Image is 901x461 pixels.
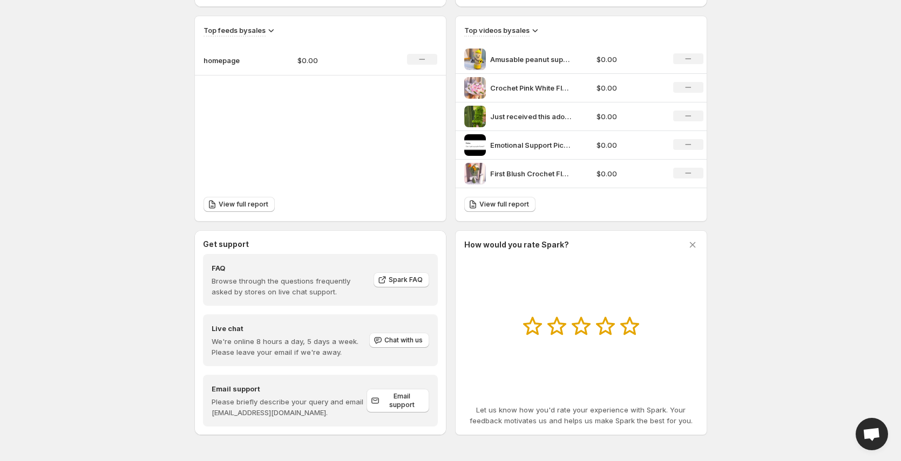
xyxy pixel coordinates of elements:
p: $0.00 [297,55,374,66]
p: $0.00 [597,140,660,150]
span: Email support [382,392,423,409]
p: $0.00 [597,82,660,93]
a: Spark FAQ [374,272,429,287]
h4: Live chat [212,323,368,334]
img: Crochet Pink White Floral Bouquet - Handmade Lilies and Roses handmade crochet gift customized gr... [464,77,486,99]
p: Emotional Support Pickle Plushie with Customized Purple Flowerhandmade crochet pickle birthday gift [490,140,571,150]
img: First Blush Crochet Flower Bouquet - Lily of the Valley Rose handmade crochet gift graduation hyp... [464,163,486,184]
p: $0.00 [597,111,660,122]
button: Chat with us [369,333,429,348]
img: Amusable peanut supportive plushie with customizable message card handmade crochet gift mothersday [464,49,486,70]
p: Amusable peanut supportive plushie with customizable message card handmade crochet gift mothersday [490,54,571,65]
h3: Top feeds by sales [204,25,266,36]
p: First Blush Crochet Flower Bouquet - Lily of the Valley Rose handmade crochet gift graduation hyp... [490,168,571,179]
h3: Get support [203,239,249,250]
h3: Top videos by sales [464,25,530,36]
img: Emotional Support Pickle Plushie with Customized Purple Flowerhandmade crochet pickle birthday gift [464,134,486,156]
a: View full report [464,197,536,212]
span: View full report [219,200,268,209]
p: $0.00 [597,168,660,179]
p: homepage [204,55,258,66]
p: Just received this adorable video from a happy customer featuring their customized crochet emotio... [490,111,571,122]
h4: FAQ [212,263,366,273]
div: Open chat [856,418,888,450]
a: View full report [204,197,275,212]
p: Crochet Pink White Floral Bouquet - Handmade Lilies and Roses handmade crochet gift customized gr... [490,82,571,93]
p: $0.00 [597,54,660,65]
p: We're online 8 hours a day, 5 days a week. Please leave your email if we're away. [212,336,368,357]
p: Let us know how you'd rate your experience with Spark. Your feedback motivates us and helps us ma... [464,404,698,426]
p: Please briefly describe your query and email [EMAIL_ADDRESS][DOMAIN_NAME]. [212,396,367,418]
h4: Email support [212,383,367,394]
a: Email support [367,389,429,412]
span: Spark FAQ [389,276,423,284]
p: Browse through the questions frequently asked by stores on live chat support. [212,276,366,297]
span: Chat with us [384,336,423,345]
span: View full report [479,200,529,209]
h3: How would you rate Spark? [464,239,569,250]
img: Just received this adorable video from a happy customer featuring their customized crochet emotio... [464,106,486,127]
